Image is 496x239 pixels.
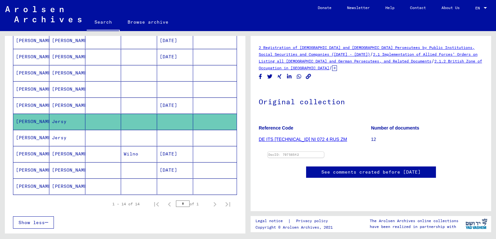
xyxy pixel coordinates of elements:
span: / [431,58,434,64]
mat-cell: [PERSON_NAME] [13,162,49,178]
mat-cell: [PERSON_NAME] [49,33,85,49]
button: Share on Twitter [267,73,273,81]
img: Arolsen_neg.svg [5,6,81,22]
a: Search [87,14,120,31]
mat-cell: Jersy [49,130,85,146]
div: 1 – 14 of 14 [112,201,140,207]
a: Legal notice [255,218,288,224]
button: Previous page [163,198,176,211]
b: Number of documents [371,125,419,131]
a: Privacy policy [291,218,336,224]
button: Copy link [305,73,312,81]
button: Share on WhatsApp [296,73,303,81]
p: 12 [371,136,483,143]
mat-cell: [DATE] [157,146,193,162]
a: See comments created before [DATE] [321,169,421,176]
mat-cell: [PERSON_NAME] [49,81,85,97]
mat-cell: [PERSON_NAME] [13,33,49,49]
a: DE ITS [TECHNICAL_ID] NI 072 4 RUS ZM [259,137,347,142]
mat-cell: [PERSON_NAME] [13,81,49,97]
mat-cell: [PERSON_NAME] [13,130,49,146]
b: Reference Code [259,125,293,131]
mat-cell: [PERSON_NAME] [13,49,49,65]
mat-cell: Jersy [49,114,85,130]
button: Last page [221,198,234,211]
h1: Original collection [259,87,483,115]
button: Next page [208,198,221,211]
a: Browse archive [120,14,176,30]
span: / [370,51,373,57]
span: / [329,65,332,71]
mat-cell: [PERSON_NAME] [49,178,85,194]
button: Share on Facebook [257,73,264,81]
mat-cell: [DATE] [157,162,193,178]
p: Copyright © Arolsen Archives, 2021 [255,224,336,230]
mat-cell: [PERSON_NAME] [13,114,49,130]
mat-cell: [DATE] [157,97,193,113]
button: Show less [13,216,54,229]
span: EN [475,6,482,10]
mat-cell: [PERSON_NAME] [49,97,85,113]
button: Share on Xing [276,73,283,81]
img: yv_logo.png [464,216,489,232]
mat-cell: [DATE] [157,49,193,65]
p: have been realized in partnership with [370,224,458,230]
mat-cell: [DATE] [157,33,193,49]
mat-cell: [PERSON_NAME] [49,162,85,178]
span: Show less [19,220,45,225]
button: First page [150,198,163,211]
mat-cell: [PERSON_NAME] [13,146,49,162]
p: The Arolsen Archives online collections [370,218,458,224]
mat-cell: [PERSON_NAME] [49,65,85,81]
mat-cell: [PERSON_NAME] [13,97,49,113]
a: 2 Registration of [DEMOGRAPHIC_DATA] and [DEMOGRAPHIC_DATA] Persecutees by Public Institutions, S... [259,45,475,57]
mat-cell: [PERSON_NAME] [13,65,49,81]
button: Share on LinkedIn [286,73,293,81]
a: DocID: 70756542 [268,153,299,157]
mat-cell: [PERSON_NAME] [49,49,85,65]
div: of 1 [176,201,208,207]
mat-cell: Wilno [121,146,157,162]
div: | [255,218,336,224]
mat-cell: [PERSON_NAME] [49,146,85,162]
mat-cell: [PERSON_NAME] [13,178,49,194]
